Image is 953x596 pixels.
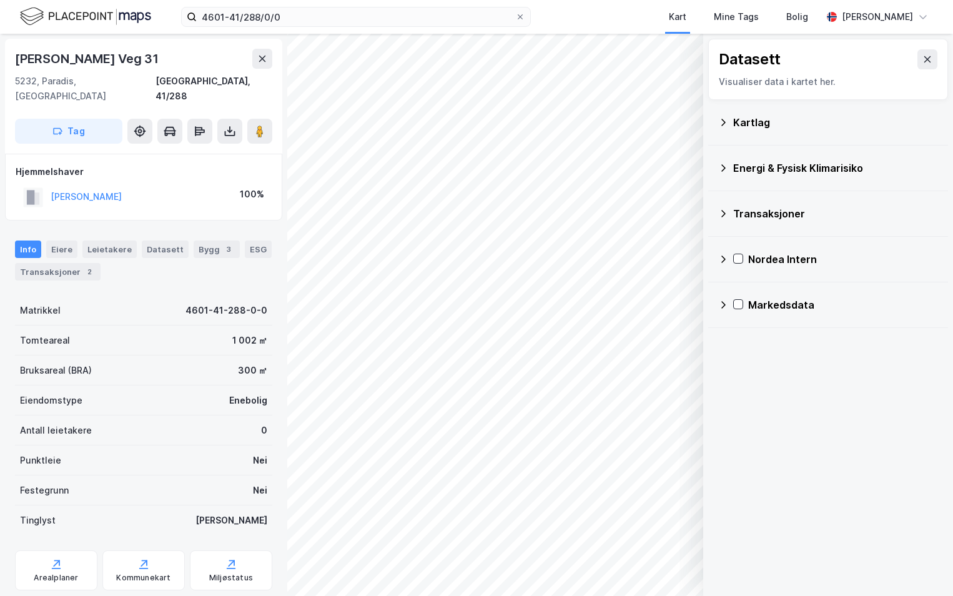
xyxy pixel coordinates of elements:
[733,161,938,176] div: Energi & Fysisk Klimarisiko
[719,74,937,89] div: Visualiser data i kartet her.
[748,297,938,312] div: Markedsdata
[142,241,189,258] div: Datasett
[253,453,267,468] div: Nei
[714,9,759,24] div: Mine Tags
[195,513,267,528] div: [PERSON_NAME]
[245,241,272,258] div: ESG
[46,241,77,258] div: Eiere
[209,573,253,583] div: Miljøstatus
[240,187,264,202] div: 100%
[669,9,686,24] div: Kart
[20,333,70,348] div: Tomteareal
[116,573,170,583] div: Kommunekart
[891,536,953,596] iframe: Chat Widget
[156,74,272,104] div: [GEOGRAPHIC_DATA], 41/288
[786,9,808,24] div: Bolig
[222,243,235,256] div: 3
[238,363,267,378] div: 300 ㎡
[20,393,82,408] div: Eiendomstype
[185,303,267,318] div: 4601-41-288-0-0
[20,453,61,468] div: Punktleie
[15,119,122,144] button: Tag
[232,333,267,348] div: 1 002 ㎡
[842,9,913,24] div: [PERSON_NAME]
[733,115,938,130] div: Kartlag
[34,573,78,583] div: Arealplaner
[20,423,92,438] div: Antall leietakere
[82,241,137,258] div: Leietakere
[733,206,938,221] div: Transaksjoner
[261,423,267,438] div: 0
[20,513,56,528] div: Tinglyst
[15,49,161,69] div: [PERSON_NAME] Veg 31
[253,483,267,498] div: Nei
[15,263,101,281] div: Transaksjoner
[719,49,781,69] div: Datasett
[16,164,272,179] div: Hjemmelshaver
[15,241,41,258] div: Info
[197,7,515,26] input: Søk på adresse, matrikkel, gårdeiere, leietakere eller personer
[20,483,69,498] div: Festegrunn
[20,6,151,27] img: logo.f888ab2527a4732fd821a326f86c7f29.svg
[748,252,938,267] div: Nordea Intern
[83,266,96,278] div: 2
[20,363,92,378] div: Bruksareal (BRA)
[194,241,240,258] div: Bygg
[15,74,156,104] div: 5232, Paradis, [GEOGRAPHIC_DATA]
[20,303,61,318] div: Matrikkel
[229,393,267,408] div: Enebolig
